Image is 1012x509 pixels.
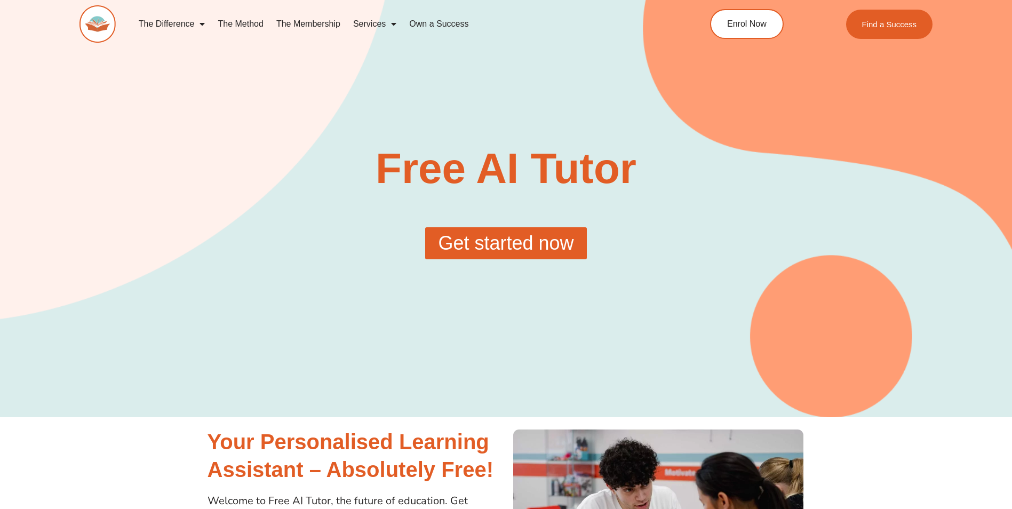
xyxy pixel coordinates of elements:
a: The Membership [270,12,347,36]
a: The Method [211,12,269,36]
span: Find a Success [862,20,917,28]
a: Own a Success [403,12,475,36]
a: Services [347,12,403,36]
span: Get started now [438,234,573,253]
a: The Difference [132,12,212,36]
h2: Your Personalised Learning Assistant – Absolutely Free! [208,428,501,483]
a: Get started now [425,227,586,259]
h1: Free AI Tutor [290,147,722,190]
a: Enrol Now [710,9,784,39]
span: Enrol Now [727,20,767,28]
nav: Menu [132,12,662,36]
a: Find a Success [846,10,933,39]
